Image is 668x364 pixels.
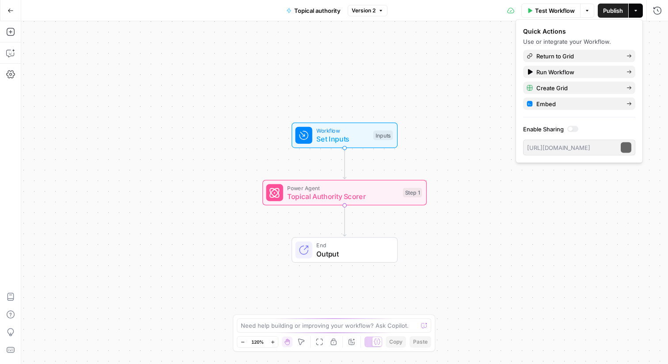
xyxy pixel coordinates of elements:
[343,148,346,179] g: Edge from start to step_1
[535,6,575,15] span: Test Workflow
[403,188,422,198] div: Step 1
[410,336,431,348] button: Paste
[287,191,399,202] span: Topical Authority Scorer
[598,4,628,18] button: Publish
[287,184,399,192] span: Power Agent
[316,126,369,135] span: Workflow
[262,123,427,148] div: WorkflowSet InputsInputs
[386,336,406,348] button: Copy
[389,338,402,346] span: Copy
[352,7,376,15] span: Version 2
[316,134,369,144] span: Set Inputs
[281,4,346,18] button: Topical authority
[536,100,619,108] span: Embed
[343,205,346,236] g: Edge from step_1 to end
[373,130,393,140] div: Inputs
[251,338,264,345] span: 120%
[316,241,388,249] span: End
[536,84,619,92] span: Create Grid
[294,6,341,15] span: Topical authority
[536,52,619,61] span: Return to Grid
[523,125,635,134] label: Enable Sharing
[603,6,623,15] span: Publish
[413,338,428,346] span: Paste
[521,4,580,18] button: Test Workflow
[262,180,427,206] div: Power AgentTopical Authority ScorerStep 1
[536,68,619,77] span: Run Workflow
[262,237,427,263] div: EndOutput
[348,5,387,16] button: Version 2
[523,38,611,45] span: Use or integrate your Workflow.
[523,27,635,36] div: Quick Actions
[316,249,388,259] span: Output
